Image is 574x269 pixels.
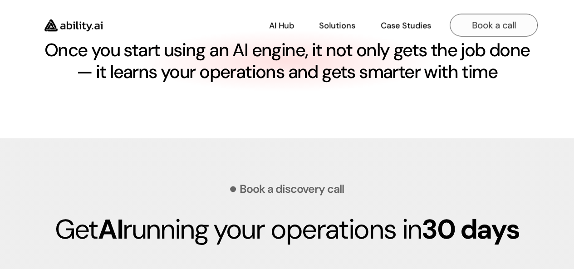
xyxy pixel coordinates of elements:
[115,14,538,36] nav: Main navigation
[319,17,355,33] a: Solutions
[319,20,355,31] p: Solutions
[269,17,294,33] a: AI Hub
[269,20,294,31] p: AI Hub
[381,20,431,31] p: Case Studies
[422,211,519,247] strong: 30 days
[472,19,516,31] p: Book a call
[43,39,531,83] h4: Once you start using an AI engine, it not only gets the job done — it learns your operations and ...
[98,211,123,247] strong: AI
[380,17,432,33] a: Case Studies
[240,183,344,195] p: Book a discovery call
[450,14,538,36] a: Book a call
[18,213,556,245] p: Get running your operations in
